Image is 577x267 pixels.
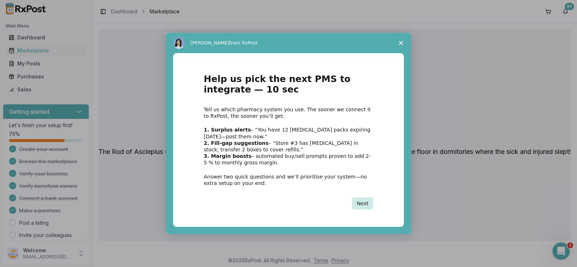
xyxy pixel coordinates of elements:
span: [PERSON_NAME] [190,40,229,46]
img: Profile image for Alice [173,37,185,49]
div: – “You have 12 [MEDICAL_DATA] packs expiring [DATE]—post them now.” [204,126,373,139]
div: Tell us which pharmacy system you use. The sooner we connect it to RxPost, the sooner you’ll get: [204,106,373,119]
b: 1. Surplus alerts [204,127,251,133]
b: 2. Fill-gap suggestions [204,140,269,146]
button: Next [352,197,373,210]
div: – automated buy/sell prompts proven to add 2-5 % to monthly gross margin. [204,153,373,166]
div: – “Store #3 has [MEDICAL_DATA] in stock; transfer 2 boxes to cover refills.” [204,140,373,153]
span: from RxPost [229,40,257,46]
span: Close survey [391,33,411,53]
b: 3. Margin boosts [204,153,252,159]
h1: Help us pick the next PMS to integrate — 10 sec [204,74,373,99]
div: Answer two quick questions and we’ll prioritise your system—no extra setup on your end. [204,173,373,186]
